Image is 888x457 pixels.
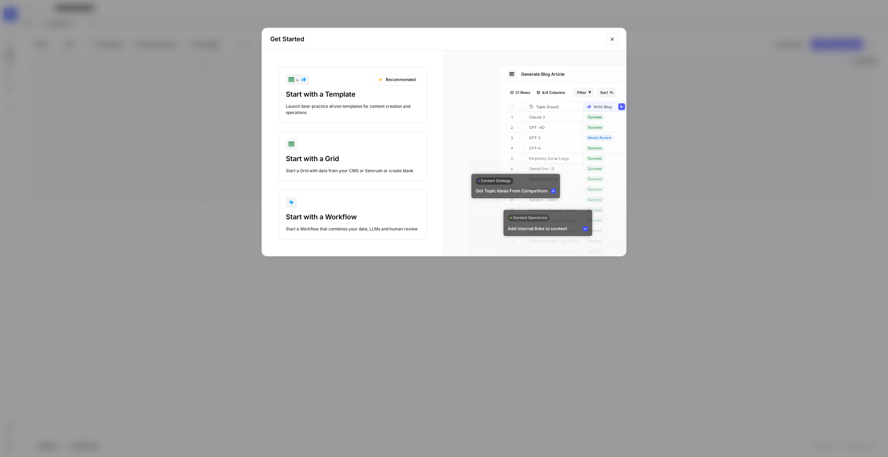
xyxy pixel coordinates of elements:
[607,34,618,45] button: Close modal
[286,154,420,164] div: Start with a Grid
[286,103,420,116] div: Launch best-practice driven templates for content creation and operations
[279,190,427,239] button: Start with a WorkflowStart a Workflow that combines your data, LLMs and human review
[279,67,427,123] button: +RecommendedStart with a TemplateLaunch best-practice driven templates for content creation and o...
[270,34,603,44] h2: Get Started
[286,226,420,232] div: Start a Workflow that combines your data, LLMs and human review
[286,212,420,222] div: Start with a Workflow
[289,76,306,84] div: +
[279,131,427,181] button: Start with a GridStart a Grid with data from your CMS or Semrush or create blank
[374,74,420,85] div: Recommended
[286,168,420,174] div: Start a Grid with data from your CMS or Semrush or create blank
[286,89,420,99] div: Start with a Template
